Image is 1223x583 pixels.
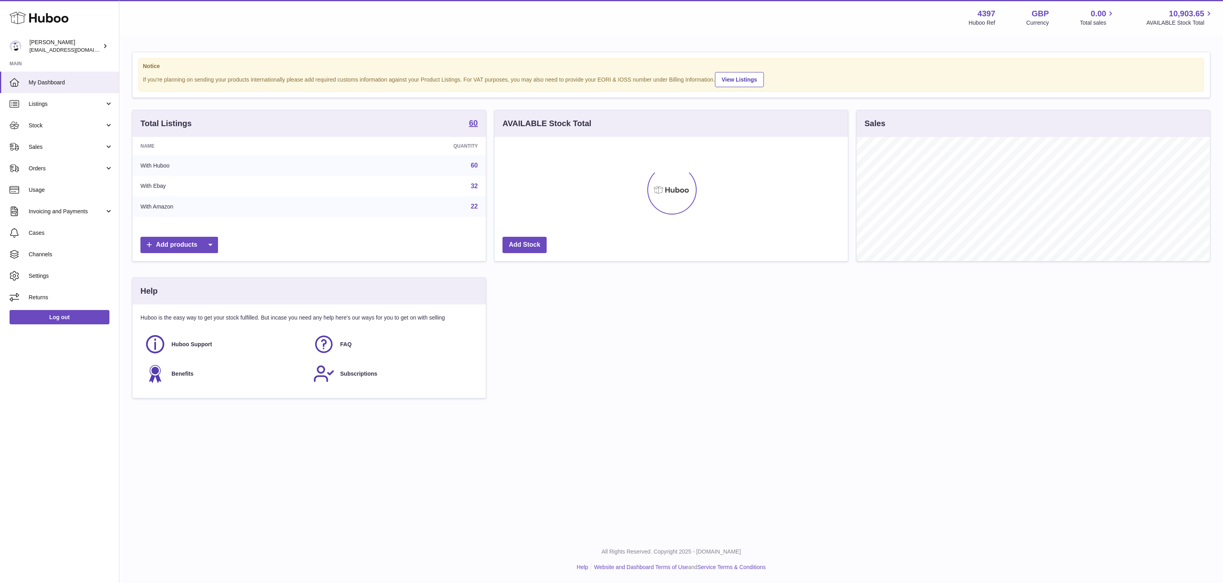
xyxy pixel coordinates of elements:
[29,294,113,301] span: Returns
[140,118,192,129] h3: Total Listings
[1032,8,1049,19] strong: GBP
[144,363,305,384] a: Benefits
[577,564,588,570] a: Help
[29,208,105,215] span: Invoicing and Payments
[471,183,478,189] a: 32
[29,143,105,151] span: Sales
[171,370,193,378] span: Benefits
[471,203,478,210] a: 22
[132,155,326,176] td: With Huboo
[171,341,212,348] span: Huboo Support
[1080,8,1115,27] a: 0.00 Total sales
[29,122,105,129] span: Stock
[340,341,352,348] span: FAQ
[469,119,478,129] a: 60
[29,251,113,258] span: Channels
[29,39,101,54] div: [PERSON_NAME]
[143,62,1200,70] strong: Notice
[326,137,486,155] th: Quantity
[591,564,765,571] li: and
[313,363,474,384] a: Subscriptions
[126,548,1217,556] p: All Rights Reserved. Copyright 2025 - [DOMAIN_NAME]
[29,79,113,86] span: My Dashboard
[144,333,305,355] a: Huboo Support
[132,176,326,197] td: With Ebay
[1080,19,1115,27] span: Total sales
[29,272,113,280] span: Settings
[697,564,766,570] a: Service Terms & Conditions
[1091,8,1106,19] span: 0.00
[715,72,764,87] a: View Listings
[502,237,547,253] a: Add Stock
[143,71,1200,87] div: If you're planning on sending your products internationally please add required customs informati...
[29,229,113,237] span: Cases
[132,137,326,155] th: Name
[1146,19,1213,27] span: AVAILABLE Stock Total
[29,186,113,194] span: Usage
[29,165,105,172] span: Orders
[471,162,478,169] a: 60
[313,333,474,355] a: FAQ
[140,314,478,322] p: Huboo is the easy way to get your stock fulfilled. But incase you need any help here's our ways f...
[865,118,885,129] h3: Sales
[340,370,377,378] span: Subscriptions
[10,310,109,324] a: Log out
[10,40,21,52] img: drumnnbass@gmail.com
[29,100,105,108] span: Listings
[140,237,218,253] a: Add products
[969,19,995,27] div: Huboo Ref
[29,47,117,53] span: [EMAIL_ADDRESS][DOMAIN_NAME]
[1146,8,1213,27] a: 10,903.65 AVAILABLE Stock Total
[469,119,478,127] strong: 60
[978,8,995,19] strong: 4397
[502,118,591,129] h3: AVAILABLE Stock Total
[140,286,158,296] h3: Help
[1169,8,1204,19] span: 10,903.65
[594,564,688,570] a: Website and Dashboard Terms of Use
[1026,19,1049,27] div: Currency
[132,196,326,217] td: With Amazon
